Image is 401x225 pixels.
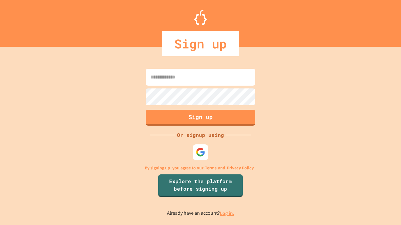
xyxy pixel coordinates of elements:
[146,110,255,126] button: Sign up
[175,131,226,139] div: Or signup using
[205,165,216,171] a: Terms
[167,209,234,217] p: Already have an account?
[220,210,234,217] a: Log in.
[158,174,243,197] a: Explore the platform before signing up
[196,147,205,157] img: google-icon.svg
[162,31,239,56] div: Sign up
[194,9,207,25] img: Logo.svg
[145,165,257,171] p: By signing up, you agree to our and .
[227,165,254,171] a: Privacy Policy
